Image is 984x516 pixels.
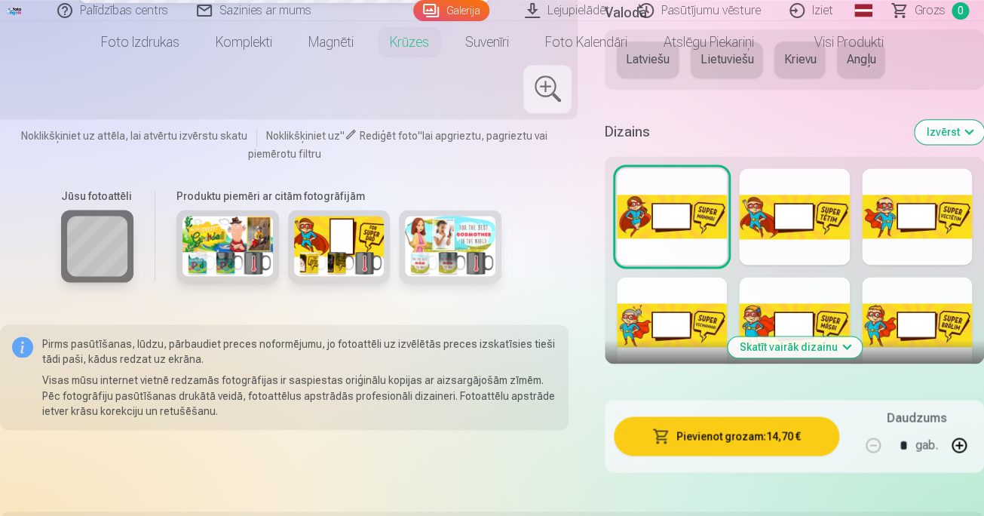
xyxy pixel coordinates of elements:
h5: Daudzums [887,409,946,427]
a: Foto kalendāri [527,21,645,63]
span: Noklikšķiniet uz [266,130,340,142]
button: Skatīt vairāk dizainu [728,336,862,358]
span: Noklikšķiniet uz attēla, lai atvērtu izvērstu skatu [21,128,247,143]
h5: Dizains [605,121,903,143]
a: Komplekti [198,21,290,63]
div: gab. [915,427,938,463]
p: Pirms pasūtīšanas, lūdzu, pārbaudiet preces noformējumu, jo fotoattēli uz izvēlētās preces izskat... [42,336,556,367]
span: " [340,130,345,142]
a: Krūzes [372,21,447,63]
a: Foto izdrukas [83,21,198,63]
a: Magnēti [290,21,372,63]
span: Grozs [915,2,946,20]
a: Suvenīri [447,21,527,63]
p: Visas mūsu internet vietnē redzamās fotogrāfijas ir saspiestas oriģinālu kopijas ar aizsargājošām... [42,373,556,418]
a: Visi produkti [772,21,902,63]
button: Izvērst [915,120,984,144]
span: 0 [952,2,969,20]
button: Pievienot grozam:14,70 € [614,416,839,456]
span: " [418,130,422,142]
a: Atslēgu piekariņi [645,21,772,63]
h6: Produktu piemēri ar citām fotogrāfijām [170,189,507,204]
h6: Jūsu fotoattēli [61,189,133,204]
span: Rediģēt foto [360,130,418,142]
img: /fa1 [6,6,23,15]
